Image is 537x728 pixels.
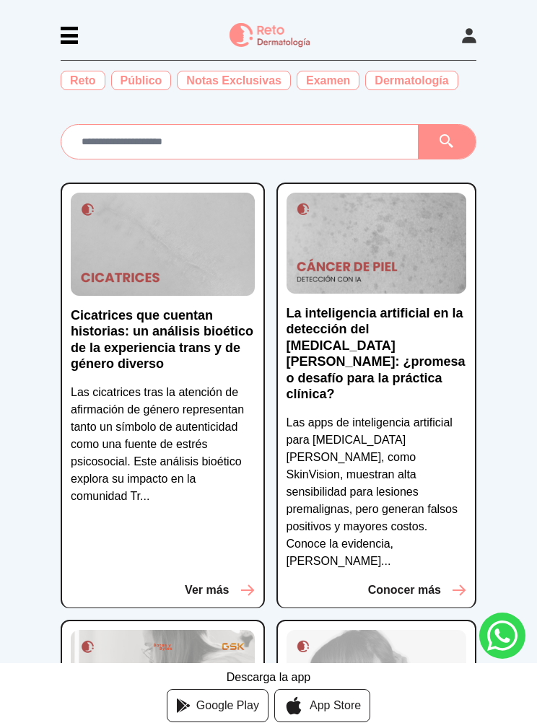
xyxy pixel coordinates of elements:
[185,582,254,599] button: Ver más
[196,697,259,714] span: Google Play
[111,72,172,89] a: Público
[227,666,311,683] div: Descarga la app
[368,582,441,599] p: Conocer más
[297,72,359,89] a: Examen
[61,71,105,90] span: Reto
[365,71,458,90] span: Dermatología
[287,305,467,414] a: La inteligencia artificial en la detección del [MEDICAL_DATA][PERSON_NAME]: ¿promesa o desafío pa...
[71,384,255,505] p: Las cicatrices tras la atención de afirmación de género representan tanto un símbolo de autentici...
[185,582,229,599] p: Ver más
[61,72,105,89] a: Reto
[230,23,310,48] img: logo Reto dermatología
[310,697,361,714] span: App Store
[177,72,291,89] a: Notas Exclusivas
[71,307,255,372] p: Cicatrices que cuentan historias: un análisis bioético de la experiencia trans y de género diverso
[274,689,370,722] a: App Store
[297,71,359,90] span: Examen
[71,193,255,296] img: Cicatrices que cuentan historias: un análisis bioético de la experiencia trans y de género diverso
[71,307,255,384] a: Cicatrices que cuentan historias: un análisis bioético de la experiencia trans y de género diverso
[167,689,268,722] a: Google Play
[287,305,467,403] p: La inteligencia artificial en la detección del [MEDICAL_DATA][PERSON_NAME]: ¿promesa o desafío pa...
[111,71,172,90] span: Público
[287,414,467,570] p: Las apps de inteligencia artificial para [MEDICAL_DATA][PERSON_NAME], como SkinVision, muestran a...
[368,582,466,599] button: Conocer más
[287,193,467,294] img: La inteligencia artificial en la detección del cáncer de piel: ¿promesa o desafío para la práctic...
[177,71,291,90] span: Notas Exclusivas
[365,72,458,89] a: Dermatología
[479,613,525,659] a: whatsapp button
